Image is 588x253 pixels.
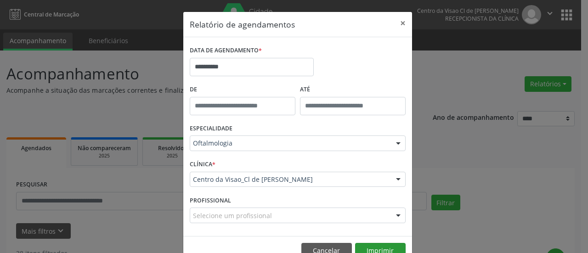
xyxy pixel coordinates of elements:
[190,193,231,208] label: PROFISSIONAL
[190,18,295,30] h5: Relatório de agendamentos
[394,12,412,34] button: Close
[193,211,272,220] span: Selecione um profissional
[190,44,262,58] label: DATA DE AGENDAMENTO
[190,122,232,136] label: ESPECIALIDADE
[190,83,295,97] label: De
[193,139,387,148] span: Oftalmologia
[300,83,406,97] label: ATÉ
[193,175,387,184] span: Centro da Visao_Cl de [PERSON_NAME]
[190,157,215,172] label: CLÍNICA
